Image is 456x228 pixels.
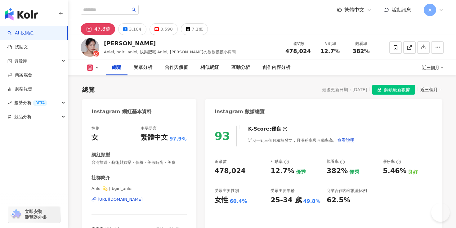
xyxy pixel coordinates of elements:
[7,86,32,92] a: 洞察報告
[215,195,228,205] div: 女性
[262,64,290,71] div: 創作內容分析
[92,126,100,131] div: 性別
[215,130,230,142] div: 93
[420,86,442,94] div: 近三個月
[200,64,219,71] div: 相似網紅
[169,136,187,142] span: 97.9%
[8,206,60,223] a: chrome extension立即安裝 瀏覽器外掛
[270,159,289,164] div: 互動率
[132,7,136,12] span: search
[5,8,38,20] img: logo
[181,23,208,35] button: 7.1萬
[92,152,110,158] div: 網紅類型
[318,41,342,47] div: 互動率
[134,64,152,71] div: 受眾分析
[92,160,187,165] span: 台灣旅遊 · 藝術與娛樂 · 保養 · 美妝時尚 · 美食
[391,7,411,13] span: 活動訊息
[215,108,265,115] div: Instagram 數據總覽
[349,41,373,47] div: 觀看率
[327,166,348,176] div: 382%
[285,41,311,47] div: 追蹤數
[296,169,306,176] div: 優秀
[98,197,143,202] div: [URL][DOMAIN_NAME]
[327,195,350,205] div: 62.5%
[104,39,236,47] div: [PERSON_NAME]
[92,175,110,181] div: 社群簡介
[215,166,246,176] div: 478,024
[165,64,188,71] div: 合作與價值
[431,203,450,222] iframe: Help Scout Beacon - Open
[141,133,168,142] div: 繁體中文
[352,48,370,54] span: 382%
[248,134,355,146] div: 近期一到三個月積極發文，且漲粉率與互動率高。
[230,198,247,205] div: 60.4%
[422,63,444,73] div: 近三個月
[112,64,121,71] div: 總覽
[215,159,227,164] div: 追蹤數
[322,87,367,92] div: 最後更新日期：[DATE]
[383,159,401,164] div: 漲粉率
[344,7,364,13] span: 繁體中文
[192,25,203,34] div: 7.1萬
[285,48,311,54] span: 478,024
[7,72,32,78] a: 商案媒合
[408,169,418,176] div: 良好
[270,195,302,205] div: 25-34 歲
[81,38,99,57] img: KOL Avatar
[337,138,355,143] span: 查看說明
[270,166,294,176] div: 12.7%
[14,54,27,68] span: 資源庫
[327,159,345,164] div: 觀看率
[7,101,12,105] span: rise
[25,209,47,220] span: 立即安裝 瀏覽器外掛
[271,126,281,132] div: 優良
[14,96,47,110] span: 趨勢分析
[92,133,98,142] div: 女
[82,85,95,94] div: 總覽
[270,188,295,194] div: 受眾主要年齡
[10,209,22,219] img: chrome extension
[160,25,173,34] div: 3,590
[384,85,410,95] span: 解鎖最新數據
[349,169,359,176] div: 優秀
[104,50,236,54] span: Anlei, bgirl_anlei, 快樂肥宅 Anlei, [PERSON_NAME]の偷偷摸摸小房間
[33,100,47,106] div: BETA
[337,134,355,146] button: 查看說明
[428,7,431,13] span: A
[303,198,321,205] div: 49.8%
[372,85,415,95] button: 解鎖最新數據
[129,25,141,34] div: 3,104
[81,23,115,35] button: 47.8萬
[248,126,288,132] div: K-Score :
[231,64,250,71] div: 互動分析
[94,25,110,34] div: 47.8萬
[7,30,34,36] a: searchAI 找網紅
[92,108,152,115] div: Instagram 網紅基本資料
[150,23,178,35] button: 3,590
[141,126,157,131] div: 主要語言
[327,188,367,194] div: 商業合作內容覆蓋比例
[92,186,187,191] span: Anlei 💫 | bgirl_anlei
[377,87,382,92] span: lock
[7,44,28,50] a: 找貼文
[118,23,146,35] button: 3,104
[320,48,340,54] span: 12.7%
[215,188,239,194] div: 受眾主要性別
[14,110,32,124] span: 競品分析
[383,166,406,176] div: 5.46%
[92,197,187,202] a: [URL][DOMAIN_NAME]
